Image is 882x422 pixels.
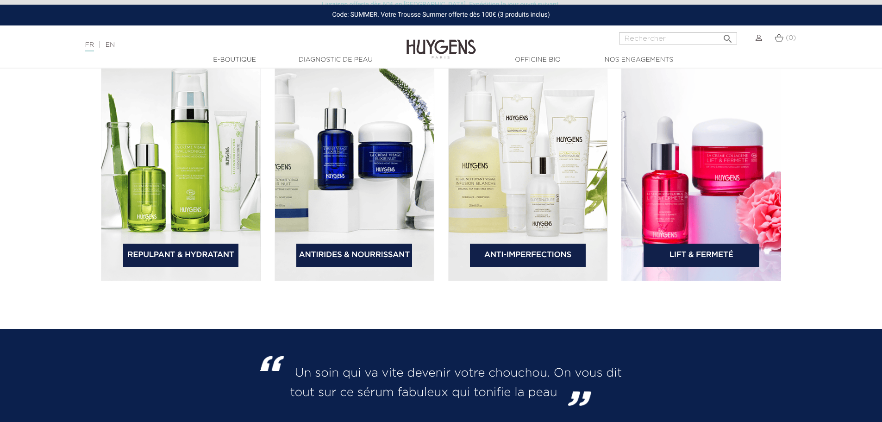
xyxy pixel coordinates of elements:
img: bannière catégorie [101,50,261,281]
a: E-Boutique [188,55,281,65]
a: Nos engagements [593,55,685,65]
a: FR [85,42,94,51]
span: (0) [786,35,796,41]
a: Repulpant & Hydratant [123,244,239,267]
img: Huygens [407,25,476,60]
img: bannière catégorie 2 [275,50,434,281]
h2: Un soin qui va vite devenir votre chouchou. On vous dit tout sur ce sérum fabuleux qui tonifie la... [250,361,632,400]
div: | [81,39,361,50]
button:  [719,30,736,42]
a: Officine Bio [492,55,584,65]
img: bannière catégorie 4 [621,50,781,281]
a: EN [106,42,115,48]
a: Antirides & Nourrissant [296,244,412,267]
img: bannière catégorie 3 [448,50,608,281]
input: Rechercher [619,32,737,44]
a: Lift & Fermeté [644,244,759,267]
a: Diagnostic de peau [289,55,382,65]
i:  [722,31,733,42]
a: Anti-Imperfections [470,244,586,267]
